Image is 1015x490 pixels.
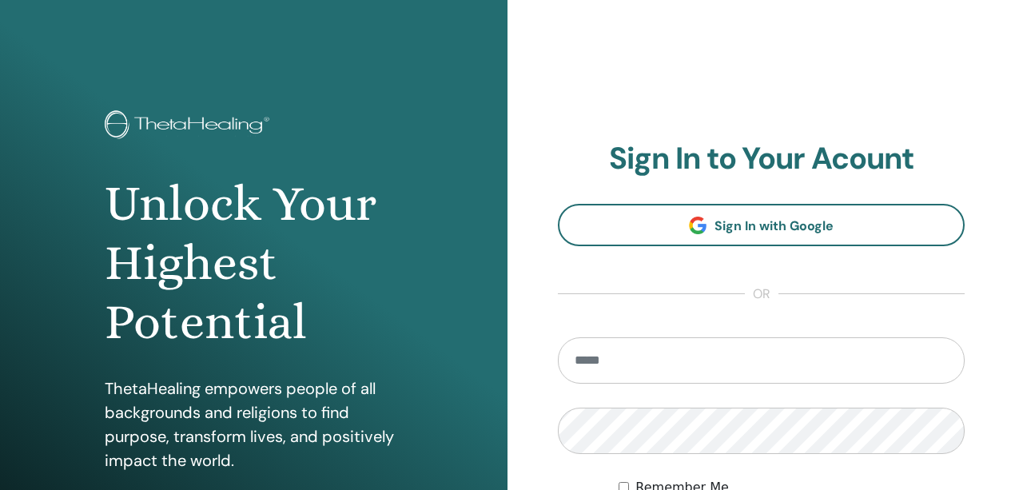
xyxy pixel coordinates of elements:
[558,141,965,177] h2: Sign In to Your Acount
[745,285,778,304] span: or
[105,376,403,472] p: ThetaHealing empowers people of all backgrounds and religions to find purpose, transform lives, a...
[558,204,965,246] a: Sign In with Google
[714,217,834,234] span: Sign In with Google
[105,174,403,353] h1: Unlock Your Highest Potential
